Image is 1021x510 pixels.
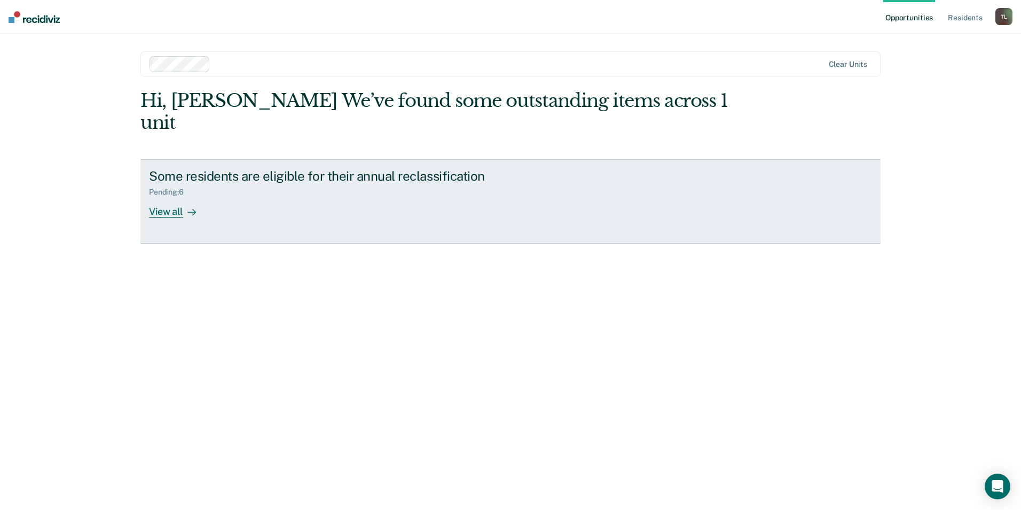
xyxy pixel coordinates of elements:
button: TL [995,8,1012,25]
div: Clear units [829,60,868,69]
div: Pending : 6 [149,188,192,197]
div: Open Intercom Messenger [985,474,1010,499]
div: T L [995,8,1012,25]
a: Some residents are eligible for their annual reclassificationPending:6View all [140,159,881,244]
div: Hi, [PERSON_NAME] We’ve found some outstanding items across 1 unit [140,90,733,134]
img: Recidiviz [9,11,60,23]
div: Some residents are eligible for their annual reclassification [149,168,524,184]
div: View all [149,197,209,218]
